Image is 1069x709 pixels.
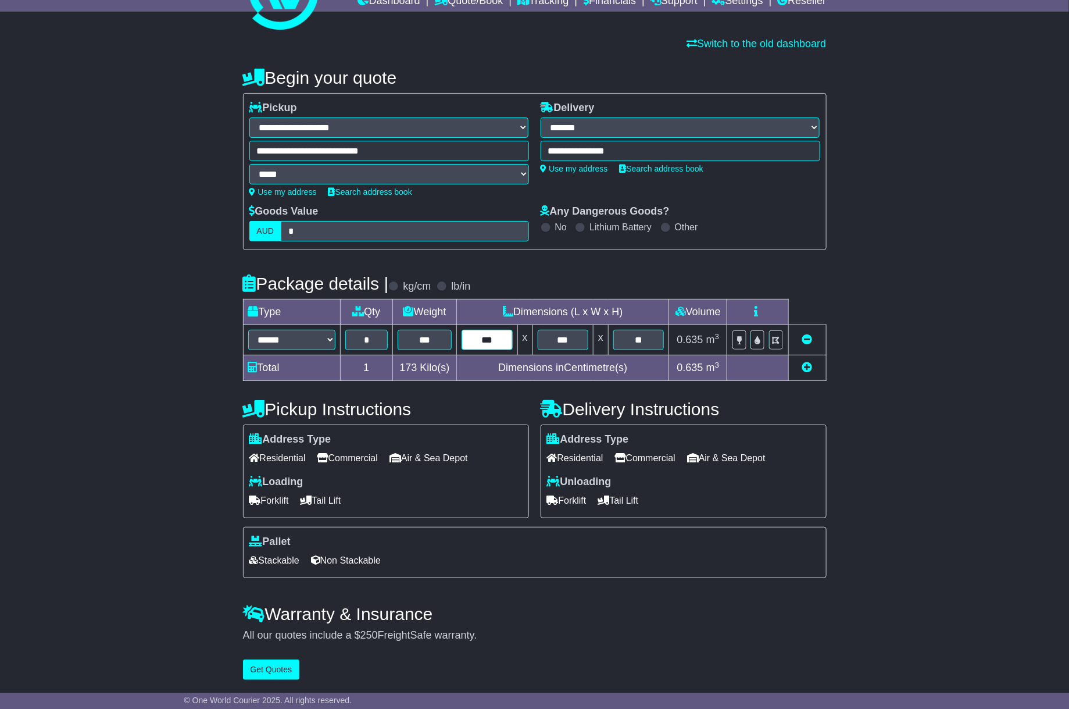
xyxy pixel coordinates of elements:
[541,102,595,115] label: Delivery
[706,362,720,373] span: m
[243,660,300,680] button: Get Quotes
[541,400,827,419] h4: Delivery Instructions
[340,300,393,325] td: Qty
[328,187,412,197] a: Search address book
[243,300,340,325] td: Type
[457,355,669,381] td: Dimensions in Centimetre(s)
[403,280,431,293] label: kg/cm
[249,102,297,115] label: Pickup
[243,68,827,87] h4: Begin your quote
[706,334,720,345] span: m
[547,491,587,510] span: Forklift
[615,449,675,467] span: Commercial
[243,629,827,642] div: All our quotes include a $ FreightSafe warranty.
[389,449,468,467] span: Air & Sea Depot
[249,221,282,241] label: AUD
[360,629,378,641] span: 250
[802,362,813,373] a: Add new item
[593,325,608,355] td: x
[675,222,698,233] label: Other
[541,164,608,173] a: Use my address
[598,491,639,510] span: Tail Lift
[243,274,389,293] h4: Package details |
[249,551,299,569] span: Stackable
[243,400,529,419] h4: Pickup Instructions
[243,355,340,381] td: Total
[547,476,612,489] label: Unloading
[802,334,813,345] a: Remove this item
[517,325,532,355] td: x
[677,334,703,345] span: 0.635
[669,300,727,325] td: Volume
[249,476,303,489] label: Loading
[393,300,457,325] td: Weight
[457,300,669,325] td: Dimensions (L x W x H)
[317,449,378,467] span: Commercial
[249,433,331,446] label: Address Type
[589,222,652,233] label: Lithium Battery
[249,205,319,218] label: Goods Value
[547,449,603,467] span: Residential
[687,449,766,467] span: Air & Sea Depot
[715,361,720,369] sup: 3
[393,355,457,381] td: Kilo(s)
[249,536,291,548] label: Pallet
[400,362,417,373] span: 173
[249,491,289,510] span: Forklift
[677,362,703,373] span: 0.635
[184,696,352,705] span: © One World Courier 2025. All rights reserved.
[301,491,341,510] span: Tail Lift
[541,205,670,218] label: Any Dangerous Goods?
[620,164,703,173] a: Search address book
[555,222,567,233] label: No
[451,280,470,293] label: lb/in
[715,332,720,341] sup: 3
[547,433,629,446] label: Address Type
[311,551,381,569] span: Non Stackable
[687,38,826,49] a: Switch to the old dashboard
[249,449,306,467] span: Residential
[243,604,827,624] h4: Warranty & Insurance
[249,187,317,197] a: Use my address
[340,355,393,381] td: 1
